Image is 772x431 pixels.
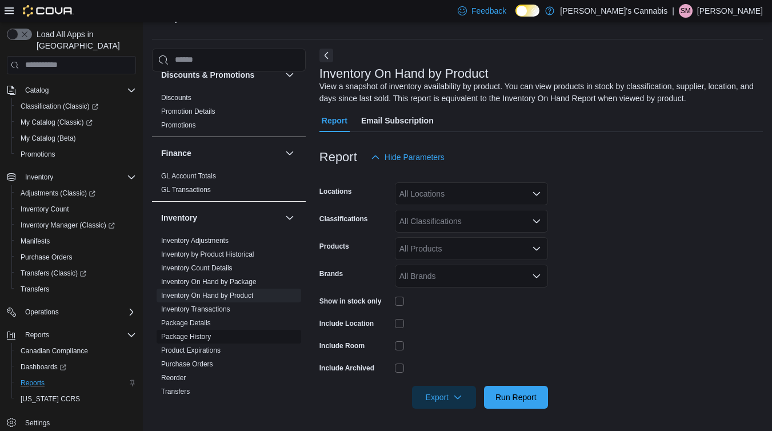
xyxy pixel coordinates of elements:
label: Products [319,242,349,251]
button: Discounts & Promotions [283,68,297,82]
button: Finance [283,146,297,160]
a: Settings [21,416,54,430]
a: Dashboards [11,359,141,375]
span: Inventory Manager (Classic) [21,221,115,230]
button: Reports [2,327,141,343]
a: Package History [161,333,211,341]
button: Operations [2,304,141,320]
span: Inventory Count [21,205,69,214]
label: Brands [319,269,343,278]
button: Settings [2,414,141,430]
span: Canadian Compliance [16,344,136,358]
span: Inventory Transactions [161,305,230,314]
button: [US_STATE] CCRS [11,391,141,407]
a: Purchase Orders [16,250,77,264]
span: Promotions [16,147,136,161]
button: Catalog [2,82,141,98]
span: Inventory On Hand by Product [161,291,253,300]
span: Feedback [471,5,506,17]
a: Transfers [161,388,190,396]
button: Promotions [11,146,141,162]
span: Inventory by Product Historical [161,250,254,259]
span: Inventory Count Details [161,264,233,273]
span: Transfers (Classic) [21,269,86,278]
p: [PERSON_NAME]'s Cannabis [560,4,667,18]
a: Inventory Manager (Classic) [16,218,119,232]
span: Manifests [16,234,136,248]
a: Dashboards [16,360,71,374]
button: Next [319,49,333,62]
button: Hide Parameters [366,146,449,169]
span: Catalog [21,83,136,97]
span: Settings [21,415,136,429]
span: Adjustments (Classic) [21,189,95,198]
a: My Catalog (Classic) [11,114,141,130]
span: Promotion Details [161,107,215,116]
a: GL Account Totals [161,172,216,180]
a: Reports [16,376,49,390]
span: Reorder [161,373,186,382]
span: GL Transactions [161,185,211,194]
span: Transfers (Classic) [16,266,136,280]
span: Canadian Compliance [21,346,88,356]
h3: Report [319,150,357,164]
label: Classifications [319,214,368,224]
span: Settings [25,418,50,428]
span: Reports [21,378,45,388]
button: Export [412,386,476,409]
button: Reports [11,375,141,391]
span: Transfers [161,387,190,396]
a: Product Expirations [161,346,221,354]
a: Discounts [161,94,191,102]
a: Promotion Details [161,107,215,115]
button: Purchase Orders [11,249,141,265]
div: View a snapshot of inventory availability by product. You can view products in stock by classific... [319,81,757,105]
button: Inventory Count [11,201,141,217]
a: Classification (Classic) [11,98,141,114]
label: Include Archived [319,364,374,373]
button: Open list of options [532,272,541,281]
a: [US_STATE] CCRS [16,392,85,406]
span: Inventory [21,170,136,184]
span: Purchase Orders [161,360,213,369]
span: Promotions [161,121,196,130]
span: Product Expirations [161,346,221,355]
span: My Catalog (Beta) [21,134,76,143]
button: My Catalog (Beta) [11,130,141,146]
span: Dashboards [21,362,66,372]
label: Include Location [319,319,374,328]
a: Adjustments (Classic) [16,186,100,200]
a: Adjustments (Classic) [11,185,141,201]
label: Include Room [319,341,365,350]
span: Reports [25,330,49,340]
button: Inventory [283,211,297,225]
a: Inventory Adjustments [161,237,229,245]
span: Classification (Classic) [16,99,136,113]
span: Operations [21,305,136,319]
div: Inventory [152,234,306,403]
input: Dark Mode [515,5,539,17]
span: Inventory Manager (Classic) [16,218,136,232]
span: Reports [16,376,136,390]
p: | [672,4,674,18]
span: Report [322,109,347,132]
a: Classification (Classic) [16,99,103,113]
h3: Inventory [161,212,197,224]
a: Inventory On Hand by Product [161,292,253,300]
a: Inventory Count Details [161,264,233,272]
div: Finance [152,169,306,201]
span: Dashboards [16,360,136,374]
span: Transfers [16,282,136,296]
span: Email Subscription [361,109,434,132]
span: Inventory Count [16,202,136,216]
span: Inventory [25,173,53,182]
h3: Finance [161,147,191,159]
label: Locations [319,187,352,196]
span: Purchase Orders [16,250,136,264]
a: Transfers [16,282,54,296]
a: Inventory Manager (Classic) [11,217,141,233]
a: Inventory by Product Historical [161,250,254,258]
a: Canadian Compliance [16,344,93,358]
span: Adjustments (Classic) [16,186,136,200]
